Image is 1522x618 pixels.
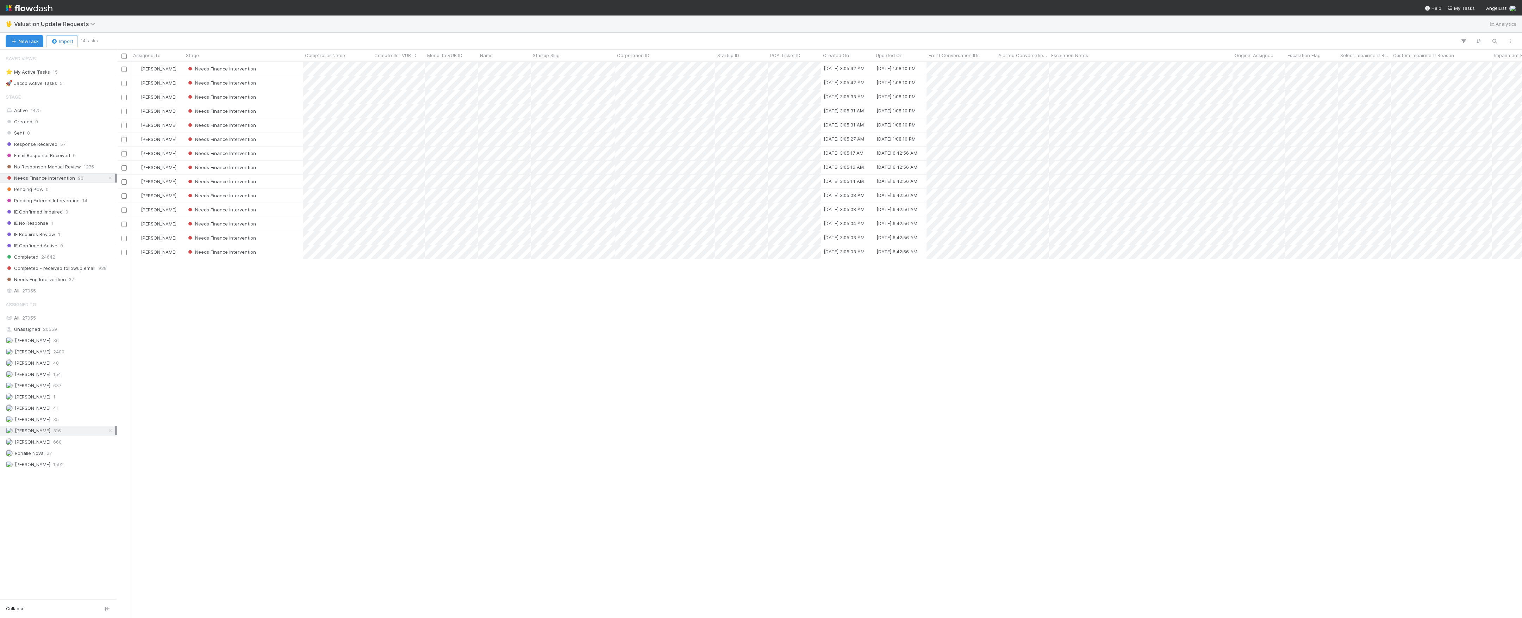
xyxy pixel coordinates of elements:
[6,297,36,311] span: Assigned To
[6,106,115,115] div: Active
[187,136,256,143] div: Needs Finance Intervention
[27,129,30,137] span: 0
[134,122,140,128] img: avatar_b6a6ccf4-6160-40f7-90da-56c3221167ae.png
[824,65,865,72] div: [DATE] 3:05:42 AM
[427,52,462,59] span: Monolith VUR ID
[6,151,70,160] span: Email Response Received
[6,416,13,423] img: avatar_487f705b-1efa-4920-8de6-14528bcda38c.png
[141,235,176,241] span: [PERSON_NAME]
[53,347,64,356] span: 2400
[134,165,140,170] img: avatar_b6a6ccf4-6160-40f7-90da-56c3221167ae.png
[53,404,58,413] span: 41
[6,51,36,66] span: Saved Views
[46,35,78,47] button: Import
[81,38,98,44] small: 14 tasks
[73,151,76,160] span: 0
[6,21,13,27] span: 🖖
[141,122,176,128] span: [PERSON_NAME]
[6,162,81,171] span: No Response / Manual Review
[60,79,63,88] span: 5
[121,151,127,156] input: Toggle Row Selected
[6,314,115,322] div: All
[877,149,917,156] div: [DATE] 6:42:56 AM
[187,122,256,129] div: Needs Finance Intervention
[15,439,50,445] span: [PERSON_NAME]
[22,315,36,321] span: 27055
[134,107,176,115] div: [PERSON_NAME]
[374,52,417,59] span: Comptroller VUR ID
[187,93,256,100] div: Needs Finance Intervention
[134,206,176,213] div: [PERSON_NAME]
[823,52,849,59] span: Created On
[134,94,140,100] img: avatar_b6a6ccf4-6160-40f7-90da-56c3221167ae.png
[824,234,865,241] div: [DATE] 3:05:03 AM
[66,208,68,216] span: 0
[134,65,176,72] div: [PERSON_NAME]
[35,117,38,126] span: 0
[6,371,13,378] img: avatar_d7f67417-030a-43ce-a3ce-a315a3ccfd08.png
[1489,20,1516,28] a: Analytics
[1509,5,1516,12] img: avatar_b6a6ccf4-6160-40f7-90da-56c3221167ae.png
[824,163,864,171] div: [DATE] 3:05:16 AM
[824,206,865,213] div: [DATE] 3:05:08 AM
[141,179,176,184] span: [PERSON_NAME]
[134,234,176,241] div: [PERSON_NAME]
[53,370,61,379] span: 154
[877,248,917,255] div: [DATE] 6:42:56 AM
[6,348,13,355] img: avatar_d8fc9ee4-bd1b-4062-a2a8-84feb2d97839.png
[60,140,66,149] span: 57
[187,249,256,255] span: Needs Finance Intervention
[1486,5,1507,11] span: AngelList
[134,248,176,255] div: [PERSON_NAME]
[877,65,916,72] div: [DATE] 1:08:10 PM
[53,393,55,401] span: 1
[69,275,74,284] span: 37
[824,220,865,227] div: [DATE] 3:05:04 AM
[187,150,256,156] span: Needs Finance Intervention
[877,220,917,227] div: [DATE] 6:42:56 AM
[1235,52,1273,59] span: Original Assignee
[186,52,199,59] span: Stage
[6,230,55,239] span: IE Requires Review
[141,249,176,255] span: [PERSON_NAME]
[31,107,41,113] span: 1475
[876,52,903,59] span: Updated On
[134,66,140,72] img: avatar_b6a6ccf4-6160-40f7-90da-56c3221167ae.png
[187,94,256,100] span: Needs Finance Intervention
[15,371,50,377] span: [PERSON_NAME]
[187,206,256,213] div: Needs Finance Intervention
[141,221,176,227] span: [PERSON_NAME]
[187,165,256,170] span: Needs Finance Intervention
[134,80,140,86] img: avatar_b6a6ccf4-6160-40f7-90da-56c3221167ae.png
[1051,52,1088,59] span: Escalation Notes
[121,165,127,171] input: Toggle Row Selected
[6,129,24,137] span: Sent
[15,338,50,343] span: [PERSON_NAME]
[6,438,13,445] img: avatar_5106bb14-94e9-4897-80de-6ae81081f36d.png
[121,67,127,72] input: Toggle Row Selected
[929,52,980,59] span: Front Conversation IDs
[53,438,62,446] span: 660
[121,208,127,213] input: Toggle Row Selected
[134,93,176,100] div: [PERSON_NAME]
[141,80,176,86] span: [PERSON_NAME]
[6,79,57,88] div: Jacob Active Tasks
[121,222,127,227] input: Toggle Row Selected
[305,52,345,59] span: Comptroller Name
[43,325,57,334] span: 20559
[187,136,256,142] span: Needs Finance Intervention
[53,381,61,390] span: 637
[6,382,13,389] img: avatar_1a1d5361-16dd-4910-a949-020dcd9f55a3.png
[824,178,864,185] div: [DATE] 3:05:14 AM
[877,93,916,100] div: [DATE] 1:08:10 PM
[6,68,50,76] div: My Active Tasks
[187,234,256,241] div: Needs Finance Intervention
[824,107,864,114] div: [DATE] 3:05:31 AM
[187,150,256,157] div: Needs Finance Intervention
[6,253,38,261] span: Completed
[6,208,63,216] span: IE Confirmed Impaired
[133,52,161,59] span: Assigned To
[1447,5,1475,11] span: My Tasks
[6,69,13,75] span: ⭐
[6,140,57,149] span: Response Received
